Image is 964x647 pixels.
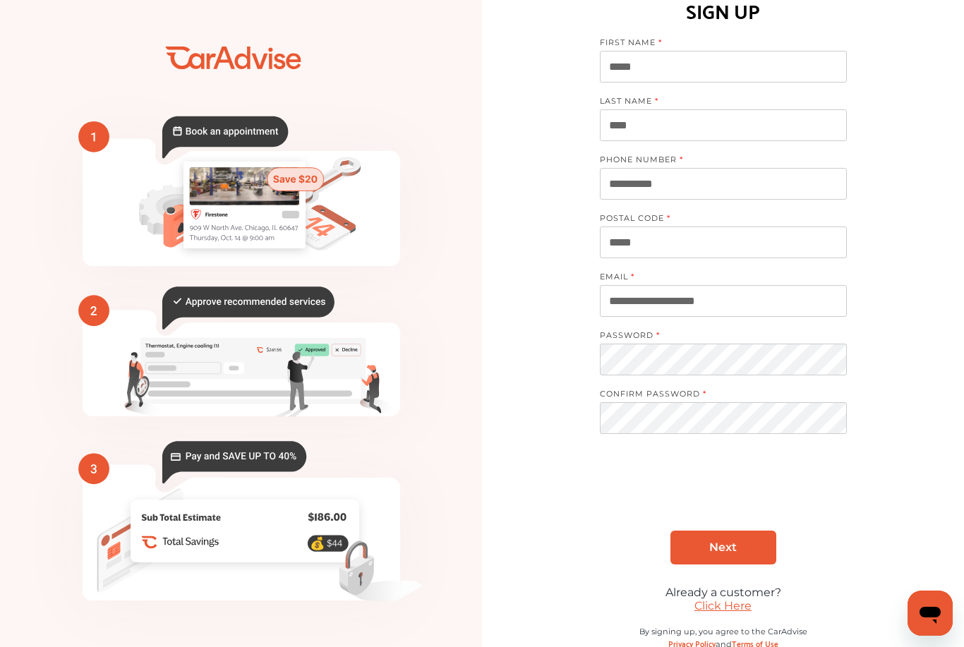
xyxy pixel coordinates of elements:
[709,540,737,554] span: Next
[600,586,847,599] div: Already a customer?
[309,536,325,550] text: 💰
[908,591,953,636] iframe: Button to launch messaging window
[600,213,833,226] label: POSTAL CODE
[616,465,831,520] iframe: reCAPTCHA
[600,155,833,168] label: PHONE NUMBER
[694,599,752,612] a: Click Here
[600,330,833,344] label: PASSWORD
[670,531,776,564] a: Next
[600,37,833,51] label: FIRST NAME
[600,389,833,402] label: CONFIRM PASSWORD
[600,96,833,109] label: LAST NAME
[600,272,833,285] label: EMAIL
